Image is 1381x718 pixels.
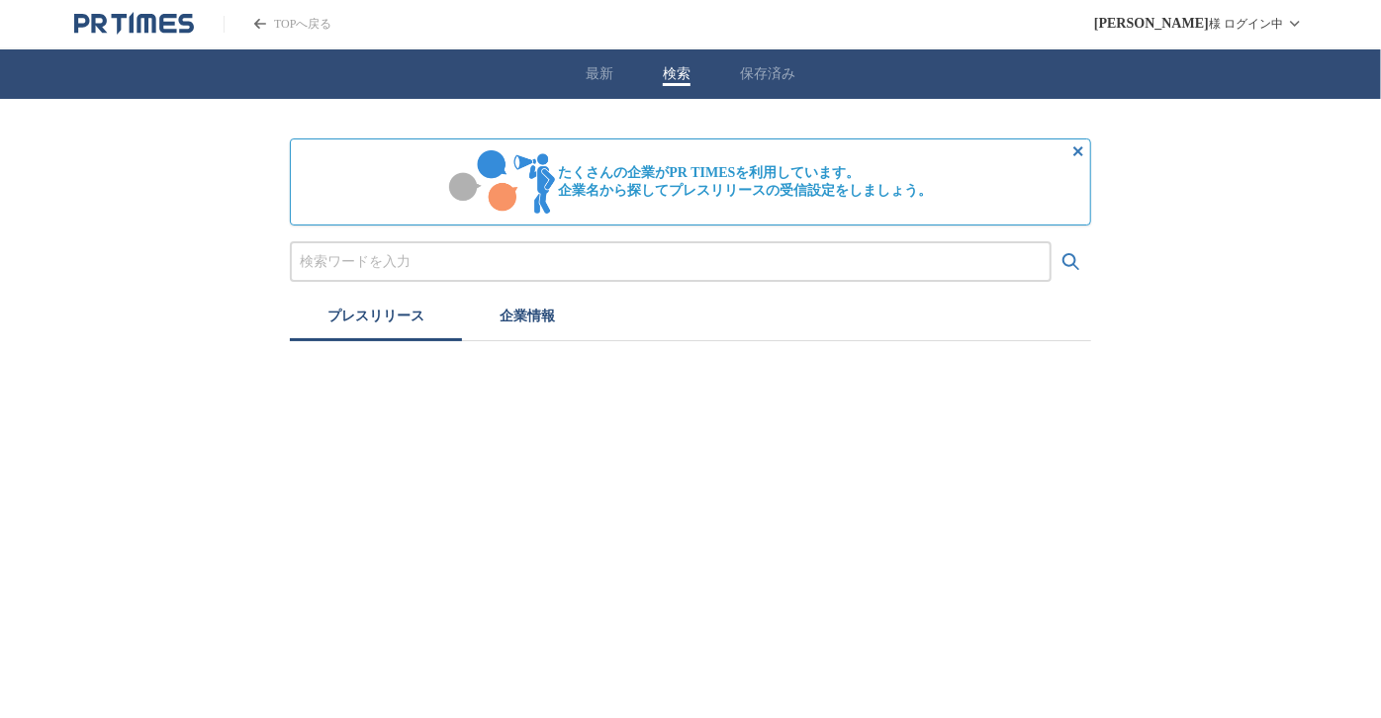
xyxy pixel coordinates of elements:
[663,65,690,83] button: 検索
[74,12,194,36] a: PR TIMESのトップページはこちら
[224,16,331,33] a: PR TIMESのトップページはこちら
[300,251,1042,273] input: プレスリリースおよび企業を検索する
[462,298,593,341] button: 企業情報
[740,65,795,83] button: 保存済み
[586,65,613,83] button: 最新
[1066,139,1090,163] button: 非表示にする
[559,164,933,200] span: たくさんの企業がPR TIMESを利用しています。 企業名から探してプレスリリースの受信設定をしましょう。
[1052,242,1091,282] button: 検索する
[290,298,462,341] button: プレスリリース
[1094,16,1209,32] span: [PERSON_NAME]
